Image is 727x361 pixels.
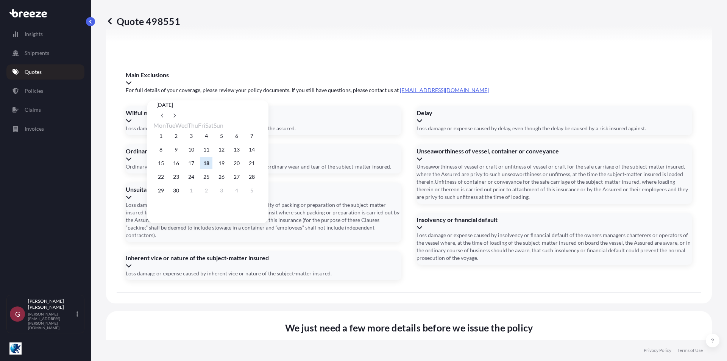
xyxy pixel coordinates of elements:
[246,130,258,142] button: 7
[6,27,84,42] a: Insights
[200,130,212,142] button: 4
[126,163,391,170] span: Ordinary leakage, ordinary [MEDICAL_DATA] or volume, or ordinary wear and tear of the subject-mat...
[106,15,180,27] p: Quote 498551
[215,130,228,142] button: 5
[417,109,692,117] span: Delay
[246,171,258,183] button: 28
[25,106,41,114] p: Claims
[170,184,182,197] button: 30
[185,171,197,183] button: 24
[126,86,692,94] span: For full details of your coverage, please review your policy documents. If you still have questio...
[170,171,182,183] button: 23
[155,130,167,142] button: 1
[246,157,258,169] button: 21
[417,216,692,223] span: Insolvency or financial default
[9,342,22,355] img: organization-logo
[126,147,401,163] div: Ordinary wear and tear
[6,45,84,61] a: Shipments
[126,71,692,86] div: Main Exclusions
[185,157,197,169] button: 17
[6,102,84,117] a: Claims
[400,87,489,93] a: [EMAIL_ADDRESS][DOMAIN_NAME]
[200,171,212,183] button: 25
[215,144,228,156] button: 12
[126,186,401,201] div: Unsuitable packing
[155,144,167,156] button: 8
[185,130,197,142] button: 3
[185,144,197,156] button: 10
[126,254,401,269] div: Inherent vice or nature of the subject-matter insured
[25,87,43,95] p: Policies
[126,147,401,155] span: Ordinary wear and tear
[417,163,692,201] span: Unseaworthiness of vessel or craft or unfitness of vessel or craft for the safe carriage of the s...
[231,144,243,156] button: 13
[28,312,75,330] p: [PERSON_NAME][EMAIL_ADDRESS][PERSON_NAME][DOMAIN_NAME]
[200,184,212,197] button: 2
[175,122,188,129] span: Wednesday
[231,157,243,169] button: 20
[156,100,259,109] div: [DATE]
[25,30,43,38] p: Insights
[166,122,175,129] span: Tuesday
[417,216,692,231] div: Insolvency or financial default
[25,49,49,57] p: Shipments
[417,109,692,124] div: Delay
[6,64,84,80] a: Quotes
[417,147,692,155] span: Unseaworthiness of vessel, container or conveyance
[126,254,401,262] span: Inherent vice or nature of the subject-matter insured
[126,186,401,193] span: Unsuitable packing
[126,109,401,124] div: Wilful misconduct
[188,122,198,129] span: Thursday
[25,125,44,133] p: Invoices
[417,125,646,132] span: Loss damage or expense caused by delay, even though the delay be caused by a risk insured against.
[126,71,692,79] span: Main Exclusions
[198,122,205,129] span: Friday
[644,347,671,353] a: Privacy Policy
[185,184,197,197] button: 1
[153,122,166,129] span: Monday
[231,130,243,142] button: 6
[215,157,228,169] button: 19
[246,184,258,197] button: 5
[205,122,214,129] span: Saturday
[231,171,243,183] button: 27
[15,310,20,318] span: G
[285,322,533,334] span: We just need a few more details before we issue the policy
[677,347,703,353] a: Terms of Use
[126,201,401,239] span: Loss damage or expense caused by insufficiency or unsuitability of packing or preparation of the ...
[126,109,401,117] span: Wilful misconduct
[200,157,212,169] button: 18
[170,130,182,142] button: 2
[417,147,692,163] div: Unseaworthiness of vessel, container or conveyance
[246,144,258,156] button: 14
[6,83,84,98] a: Policies
[231,184,243,197] button: 4
[126,125,296,132] span: Loss damage or expense attributable to wilful misconduct of the assured.
[215,184,228,197] button: 3
[170,157,182,169] button: 16
[155,184,167,197] button: 29
[200,144,212,156] button: 11
[155,157,167,169] button: 15
[170,144,182,156] button: 9
[126,270,332,277] span: Loss damage or expense caused by inherent vice or nature of the subject-matter insured.
[155,171,167,183] button: 22
[28,298,75,310] p: [PERSON_NAME] [PERSON_NAME]
[417,231,692,262] span: Loss damage or expense caused by insolvency or financial default of the owners managers charterer...
[25,68,42,76] p: Quotes
[215,171,228,183] button: 26
[6,121,84,136] a: Invoices
[214,122,223,129] span: Sunday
